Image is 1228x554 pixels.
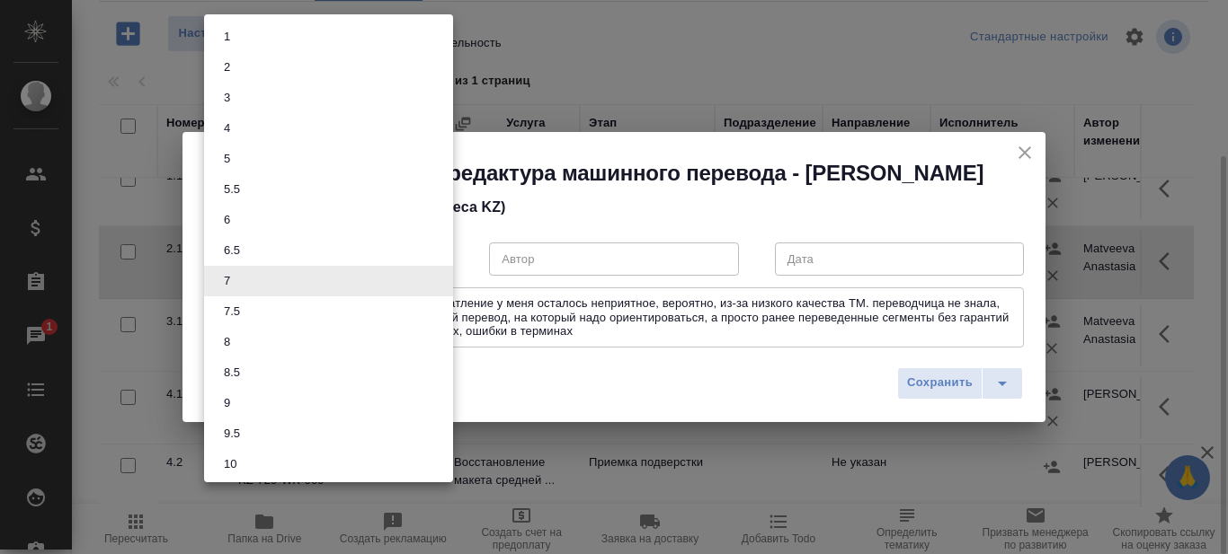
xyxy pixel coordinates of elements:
button: 6.5 [218,241,245,260]
button: 2 [218,57,236,77]
button: 5 [218,149,236,169]
button: 7 [218,271,236,291]
button: 9 [218,393,236,413]
button: 5.5 [218,180,245,199]
button: 6 [218,210,236,230]
button: 4 [218,119,236,138]
button: 8.5 [218,363,245,383]
button: 7.5 [218,302,245,321]
button: 1 [218,27,236,47]
button: 10 [218,454,242,474]
button: 9.5 [218,424,245,444]
button: 3 [218,88,236,108]
button: 8 [218,332,236,352]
